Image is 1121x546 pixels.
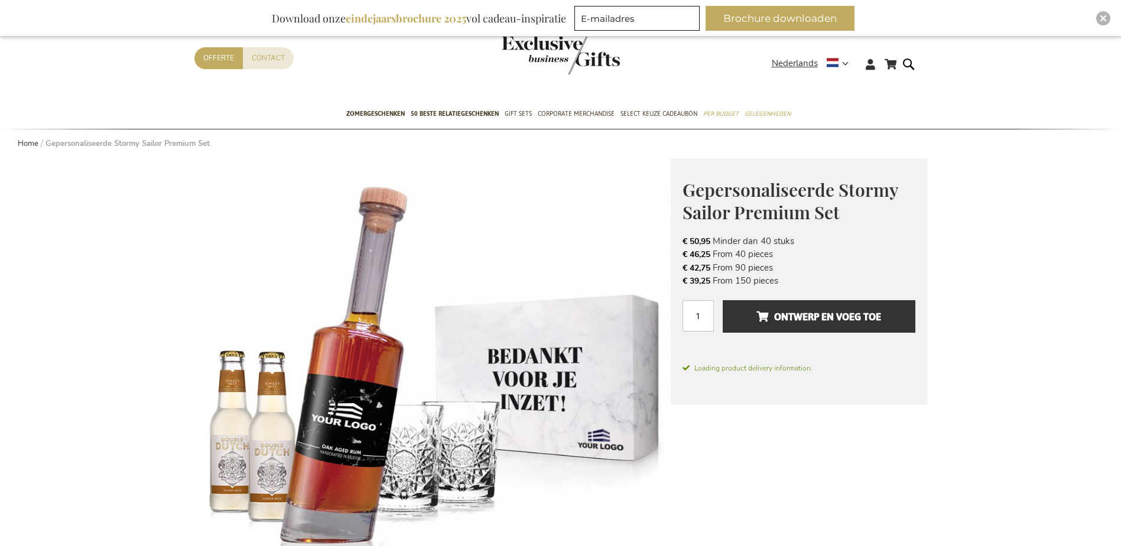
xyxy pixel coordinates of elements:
[267,6,571,31] div: Download onze vol cadeau-inspiratie
[772,57,818,70] span: Nederlands
[1100,15,1107,22] img: Close
[574,6,703,34] form: marketing offers and promotions
[574,6,700,31] input: E-mailadres
[538,108,615,120] span: Corporate Merchandise
[1096,11,1110,25] div: Close
[18,138,38,149] a: Home
[683,363,915,373] span: Loading product delivery information.
[502,35,561,74] a: store logo
[46,138,210,149] strong: Gepersonaliseerde Stormy Sailor Premium Set
[683,235,915,248] li: Minder dan 40 stuks
[194,47,243,69] a: Offerte
[756,307,881,326] span: Ontwerp en voeg toe
[683,249,710,260] span: € 46,25
[683,274,915,287] li: From 150 pieces
[620,108,697,120] span: Select Keuze Cadeaubon
[243,47,294,69] a: Contact
[683,262,710,274] span: € 42,75
[772,57,856,70] div: Nederlands
[683,236,710,247] span: € 50,95
[502,35,620,74] img: Exclusive Business gifts logo
[346,108,405,120] span: Zomergeschenken
[706,6,854,31] button: Brochure downloaden
[683,178,898,225] span: Gepersonaliseerde Stormy Sailor Premium Set
[505,108,532,120] span: Gift Sets
[683,275,710,287] span: € 39,25
[703,108,739,120] span: Per Budget
[683,261,915,274] li: From 90 pieces
[683,248,915,261] li: From 40 pieces
[745,108,791,120] span: Gelegenheden
[346,11,466,25] b: eindejaarsbrochure 2025
[683,300,714,331] input: Aantal
[723,300,915,333] button: Ontwerp en voeg toe
[411,108,499,120] span: 50 beste relatiegeschenken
